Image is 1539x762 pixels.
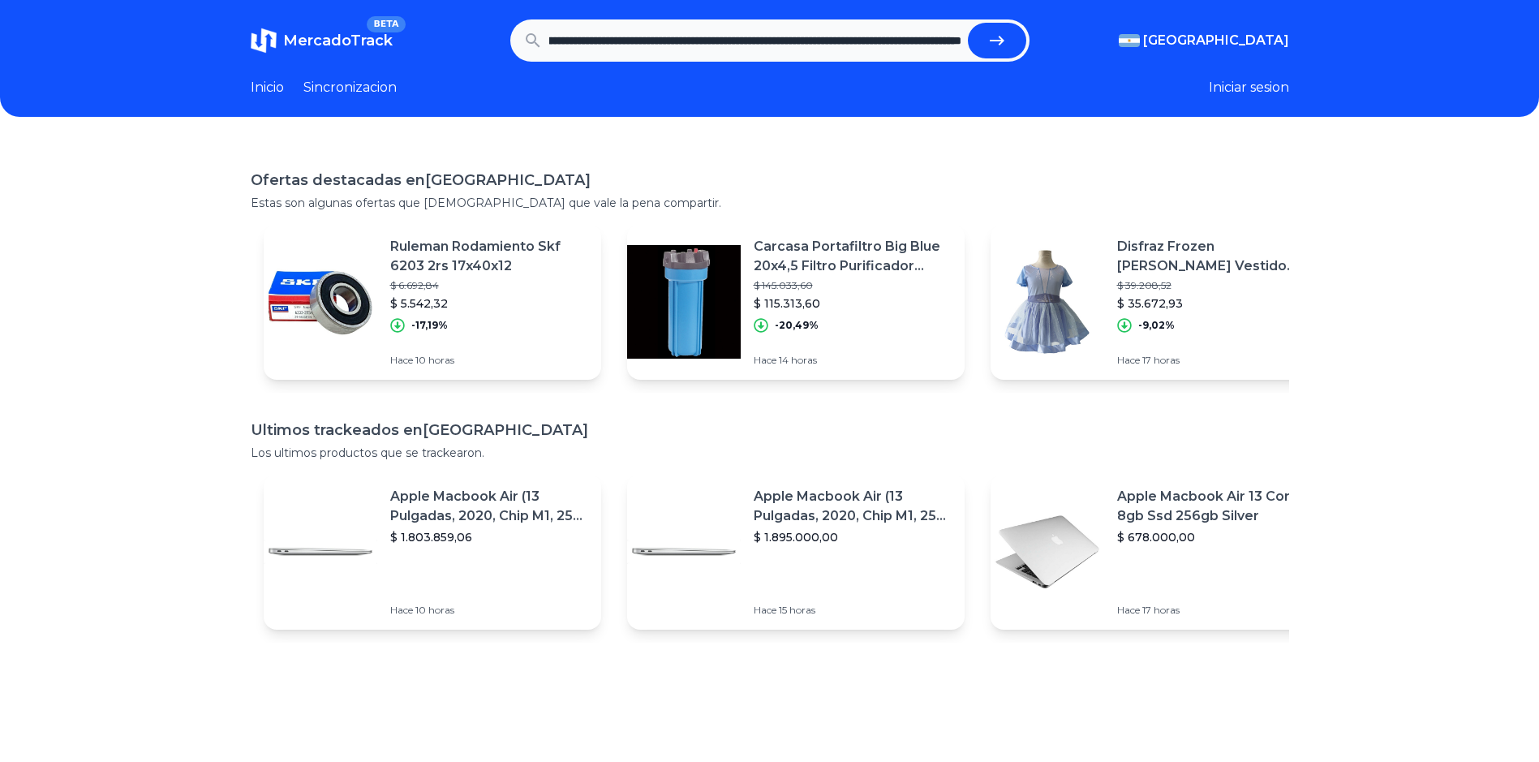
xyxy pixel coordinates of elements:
a: Featured imageDisfraz Frozen [PERSON_NAME] Vestido Corto New Toys Varios Talles$ 39.208,52$ 35.67... [991,224,1328,380]
p: Los ultimos productos que se trackearon. [251,445,1289,461]
p: $ 1.895.000,00 [754,529,952,545]
button: Iniciar sesion [1209,78,1289,97]
a: Featured imageApple Macbook Air (13 Pulgadas, 2020, Chip M1, 256 Gb De Ssd, 8 Gb De Ram) - Plata$... [264,474,601,630]
p: Carcasa Portafiltro Big Blue 20x4,5 Filtro Purificador Agua [754,237,952,276]
p: Hace 14 horas [754,354,952,367]
a: Featured imageApple Macbook Air (13 Pulgadas, 2020, Chip M1, 256 Gb De Ssd, 8 Gb De Ram) - Plata$... [627,474,965,630]
span: [GEOGRAPHIC_DATA] [1143,31,1289,50]
img: Argentina [1119,34,1140,47]
img: Featured image [627,495,741,609]
span: BETA [367,16,405,32]
p: Apple Macbook Air (13 Pulgadas, 2020, Chip M1, 256 Gb De Ssd, 8 Gb De Ram) - Plata [754,487,952,526]
button: [GEOGRAPHIC_DATA] [1119,31,1289,50]
p: $ 678.000,00 [1117,529,1315,545]
p: Hace 10 horas [390,604,588,617]
p: $ 1.803.859,06 [390,529,588,545]
h1: Ultimos trackeados en [GEOGRAPHIC_DATA] [251,419,1289,441]
span: MercadoTrack [283,32,393,50]
a: MercadoTrackBETA [251,28,393,54]
img: Featured image [991,495,1104,609]
p: $ 6.692,84 [390,279,588,292]
p: $ 35.672,93 [1117,295,1315,312]
p: $ 5.542,32 [390,295,588,312]
img: Featured image [627,245,741,359]
h1: Ofertas destacadas en [GEOGRAPHIC_DATA] [251,169,1289,192]
img: Featured image [264,495,377,609]
p: Estas son algunas ofertas que [DEMOGRAPHIC_DATA] que vale la pena compartir. [251,195,1289,211]
p: Ruleman Rodamiento Skf 6203 2rs 17x40x12 [390,237,588,276]
p: $ 145.033,60 [754,279,952,292]
p: -9,02% [1138,319,1175,332]
p: $ 115.313,60 [754,295,952,312]
p: $ 39.208,52 [1117,279,1315,292]
img: Featured image [264,245,377,359]
p: Apple Macbook Air (13 Pulgadas, 2020, Chip M1, 256 Gb De Ssd, 8 Gb De Ram) - Plata [390,487,588,526]
p: Hace 15 horas [754,604,952,617]
a: Featured imageCarcasa Portafiltro Big Blue 20x4,5 Filtro Purificador Agua$ 145.033,60$ 115.313,60... [627,224,965,380]
p: Hace 17 horas [1117,604,1315,617]
a: Featured imageRuleman Rodamiento Skf 6203 2rs 17x40x12$ 6.692,84$ 5.542,32-17,19%Hace 10 horas [264,224,601,380]
p: Apple Macbook Air 13 Core I5 8gb Ssd 256gb Silver [1117,487,1315,526]
img: MercadoTrack [251,28,277,54]
img: Featured image [991,245,1104,359]
a: Featured imageApple Macbook Air 13 Core I5 8gb Ssd 256gb Silver$ 678.000,00Hace 17 horas [991,474,1328,630]
p: -20,49% [775,319,819,332]
a: Sincronizacion [303,78,397,97]
p: -17,19% [411,319,448,332]
p: Hace 17 horas [1117,354,1315,367]
p: Hace 10 horas [390,354,588,367]
p: Disfraz Frozen [PERSON_NAME] Vestido Corto New Toys Varios Talles [1117,237,1315,276]
a: Inicio [251,78,284,97]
